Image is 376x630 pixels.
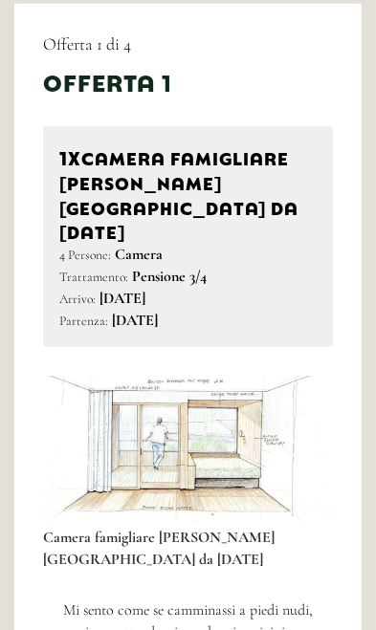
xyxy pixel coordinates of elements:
[279,424,299,472] button: Next
[77,424,97,472] button: Previous
[43,65,172,98] div: Offerta 1
[29,55,174,71] div: [GEOGRAPHIC_DATA]
[100,289,145,308] b: [DATE]
[14,52,184,131] div: Buon giorno, come possiamo aiutarla?
[43,376,333,521] img: image
[43,33,131,54] span: Offerta 1 di 4
[111,14,180,47] div: [DATE]
[59,247,111,263] small: 4 Persone:
[59,291,96,307] small: Arrivo:
[59,269,128,285] small: Trattamento:
[29,115,174,128] small: 10:53
[115,245,163,264] b: Camera
[43,521,333,571] div: Camera famigliare [PERSON_NAME][GEOGRAPHIC_DATA] da [DATE]
[132,267,207,286] b: Pensione 3/4
[112,311,158,330] b: [DATE]
[59,313,108,329] small: Partenza:
[59,142,317,244] div: Camera famigliare [PERSON_NAME][GEOGRAPHIC_DATA] da [DATE]
[177,495,290,537] button: Invia
[59,142,81,169] b: 1x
